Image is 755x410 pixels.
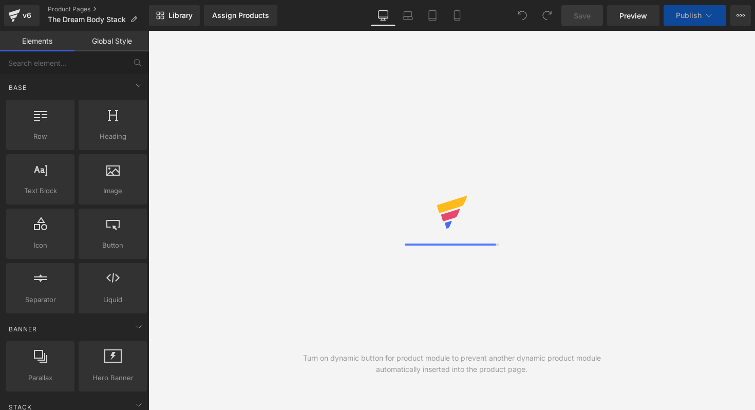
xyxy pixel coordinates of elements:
span: Hero Banner [82,372,144,383]
span: Publish [676,11,702,20]
span: The Dream Body Stack [48,15,126,24]
span: Banner [8,324,38,334]
span: Icon [9,240,71,251]
span: Parallax [9,372,71,383]
span: Text Block [9,185,71,196]
a: Tablet [420,5,445,26]
button: Undo [512,5,533,26]
a: New Library [149,5,200,26]
button: More [730,5,751,26]
div: v6 [21,9,33,22]
button: Publish [664,5,726,26]
span: Heading [82,131,144,142]
span: Row [9,131,71,142]
a: Product Pages [48,5,149,13]
div: Assign Products [212,11,269,20]
div: Turn on dynamic button for product module to prevent another dynamic product module automatically... [300,352,603,375]
span: Separator [9,294,71,305]
a: Desktop [371,5,395,26]
span: Button [82,240,144,251]
a: Mobile [445,5,469,26]
button: Redo [537,5,557,26]
span: Save [574,10,591,21]
a: v6 [4,5,40,26]
span: Library [168,11,193,20]
span: Image [82,185,144,196]
a: Laptop [395,5,420,26]
span: Liquid [82,294,144,305]
a: Preview [607,5,659,26]
span: Preview [619,10,647,21]
a: Global Style [74,31,149,51]
span: Base [8,83,28,92]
